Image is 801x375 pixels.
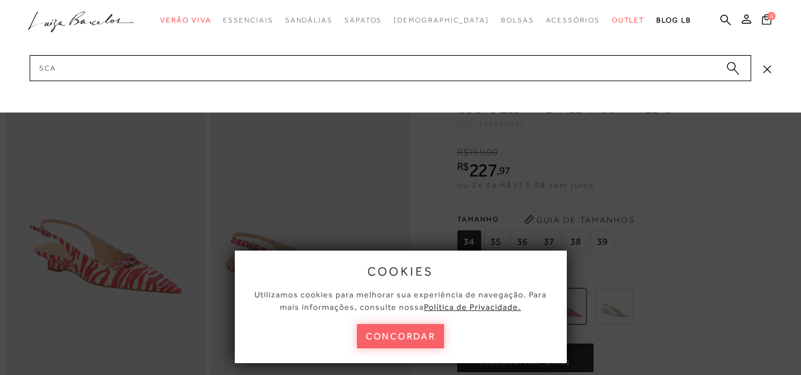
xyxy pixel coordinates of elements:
button: 0 [758,13,775,29]
a: categoryNavScreenReaderText [285,9,333,31]
a: BLOG LB [656,9,691,31]
a: categoryNavScreenReaderText [612,9,645,31]
input: Buscar. [30,55,751,81]
span: Acessórios [546,16,600,24]
a: Política de Privacidade. [424,302,521,312]
a: categoryNavScreenReaderText [223,9,273,31]
span: Verão Viva [160,16,211,24]
span: Outlet [612,16,645,24]
a: categoryNavScreenReaderText [160,9,211,31]
button: concordar [357,324,445,348]
a: categoryNavScreenReaderText [344,9,382,31]
span: Sandálias [285,16,333,24]
span: Essenciais [223,16,273,24]
span: Sapatos [344,16,382,24]
span: BLOG LB [656,16,691,24]
span: Bolsas [501,16,534,24]
a: categoryNavScreenReaderText [546,9,600,31]
a: noSubCategoriesText [394,9,489,31]
span: 0 [767,12,776,20]
a: categoryNavScreenReaderText [501,9,534,31]
span: cookies [368,265,434,278]
span: Utilizamos cookies para melhorar sua experiência de navegação. Para mais informações, consulte nossa [254,290,547,312]
span: [DEMOGRAPHIC_DATA] [394,16,489,24]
